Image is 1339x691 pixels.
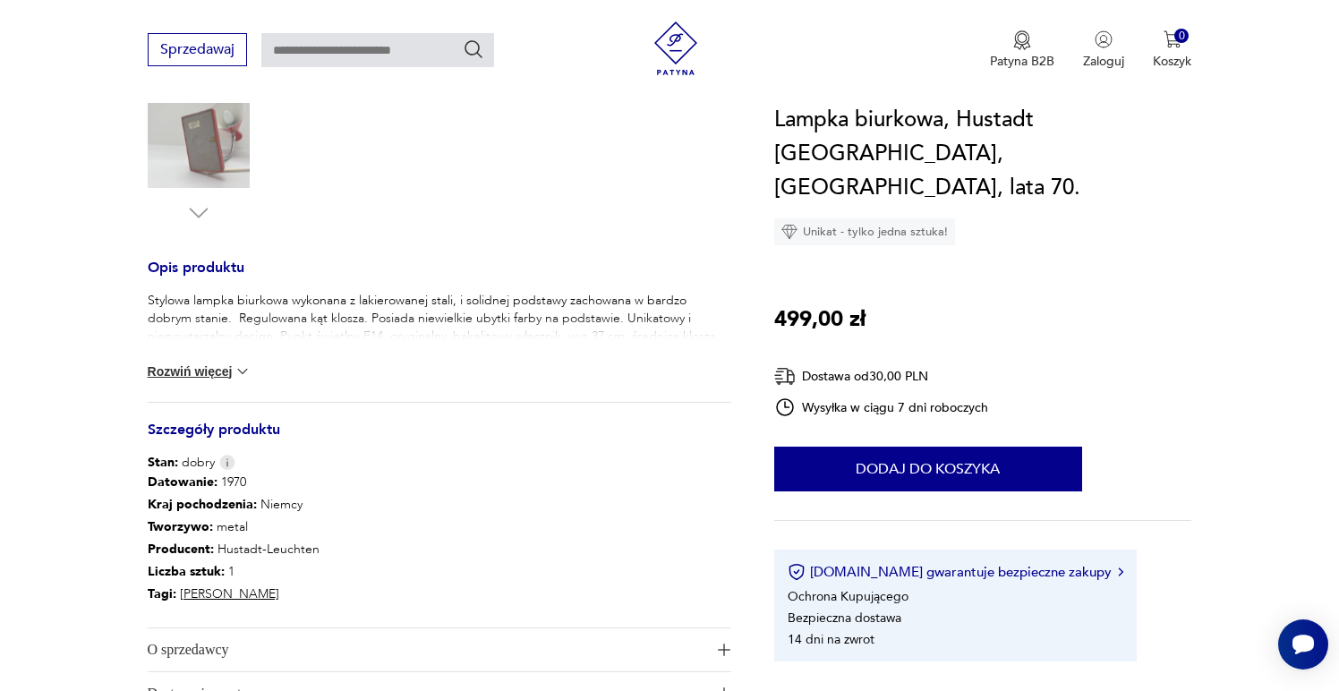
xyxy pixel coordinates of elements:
button: Dodaj do koszyka [774,447,1082,491]
button: Patyna B2B [990,30,1054,70]
img: Info icon [219,455,235,470]
img: Ikona plusa [718,644,730,656]
div: Wysyłka w ciągu 7 dni roboczych [774,397,989,418]
button: Rozwiń więcej [148,363,252,380]
li: Ochrona Kupującego [788,588,908,605]
p: Stylowa lampka biurkowa wykonana z lakierowanej stali, i solidnej podstawy zachowana w bardzo dob... [148,292,731,363]
button: 0Koszyk [1153,30,1191,70]
iframe: Smartsupp widget button [1278,619,1328,670]
h3: Opis produktu [148,262,731,292]
button: Ikona plusaO sprzedawcy [148,628,731,671]
p: Niemcy [148,494,320,516]
img: Zdjęcie produktu Lampka biurkowa, Hustadt Leuchten, Niemcy, lata 70. [148,86,250,188]
p: Koszyk [1153,53,1191,70]
b: Tagi: [148,585,176,602]
a: Sprzedawaj [148,45,247,57]
p: Patyna B2B [990,53,1054,70]
img: Ikona strzałki w prawo [1118,567,1123,576]
div: Unikat - tylko jedna sztuka! [774,218,955,245]
p: Hustadt-Leuchten [148,539,320,561]
div: Dostawa od 30,00 PLN [774,365,989,388]
img: Patyna - sklep z meblami i dekoracjami vintage [649,21,703,75]
button: [DOMAIN_NAME] gwarantuje bezpieczne zakupy [788,563,1123,581]
button: Szukaj [463,38,484,60]
img: Ikona certyfikatu [788,563,806,581]
span: dobry [148,454,215,472]
img: Ikonka użytkownika [1095,30,1113,48]
img: chevron down [234,363,252,380]
b: Datowanie : [148,473,217,491]
p: 1970 [148,472,320,494]
b: Producent : [148,541,214,558]
b: Liczba sztuk: [148,563,225,580]
h1: Lampka biurkowa, Hustadt [GEOGRAPHIC_DATA], [GEOGRAPHIC_DATA], lata 70. [774,103,1192,205]
h3: Szczegóły produktu [148,424,731,454]
b: Tworzywo : [148,518,213,535]
p: 1 [148,561,320,584]
b: Kraj pochodzenia : [148,496,257,513]
p: 499,00 zł [774,303,866,337]
a: [PERSON_NAME] [180,585,279,602]
img: Ikona medalu [1013,30,1031,50]
span: O sprzedawcy [148,628,707,671]
img: Ikona dostawy [774,365,796,388]
img: Ikona diamentu [781,224,797,240]
a: Ikona medaluPatyna B2B [990,30,1054,70]
li: 14 dni na zwrot [788,631,874,648]
div: 0 [1174,29,1190,44]
p: Zaloguj [1083,53,1124,70]
li: Bezpieczna dostawa [788,610,901,627]
img: Ikona koszyka [1164,30,1181,48]
button: Zaloguj [1083,30,1124,70]
b: Stan: [148,454,178,471]
button: Sprzedawaj [148,33,247,66]
p: metal [148,516,320,539]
